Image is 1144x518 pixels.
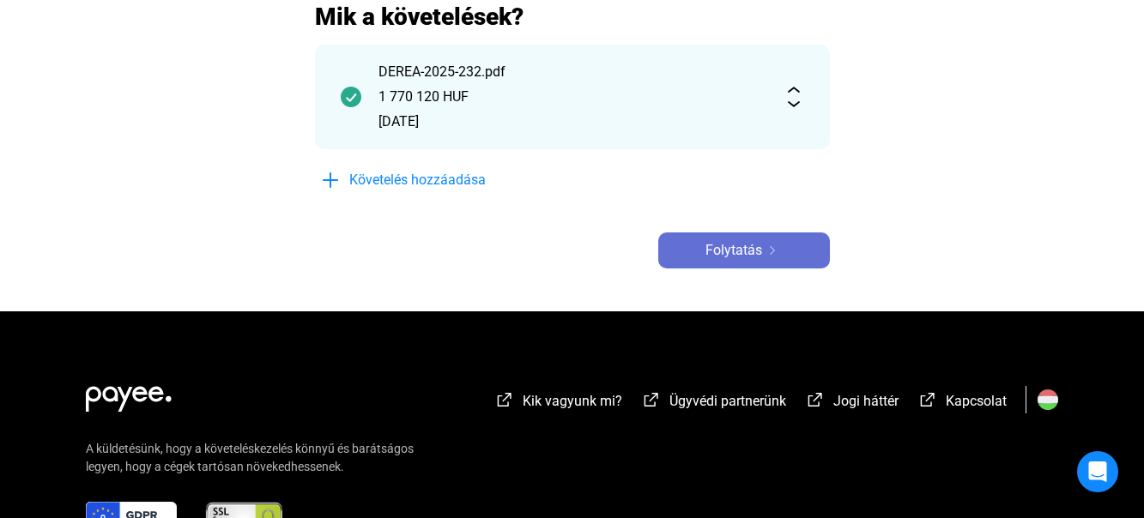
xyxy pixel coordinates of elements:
img: external-link-white [805,391,826,408]
a: external-link-whiteKapcsolat [917,395,1007,412]
img: external-link-white [917,391,938,408]
div: DEREA-2025-232.pdf [378,62,766,82]
a: external-link-whiteJogi háttér [805,395,899,412]
div: [DATE] [378,111,766,132]
img: arrow-right-white [762,246,783,255]
button: Folytatásarrow-right-white [658,232,830,268]
span: Követelés hozzáadása [349,170,486,190]
span: Kapcsolat [946,393,1007,409]
img: external-link-white [641,391,662,408]
img: expand [784,87,804,107]
span: Kik vagyunk mi? [523,393,622,409]
button: plus-blueKövetelés hozzáadása [315,162,572,198]
img: plus-blue [320,170,341,190]
a: external-link-whiteÜgyvédi partnerünk [641,395,786,412]
div: Open Intercom Messenger [1077,451,1118,492]
span: Ügyvédi partnerünk [669,393,786,409]
img: checkmark-darker-green-circle [341,87,361,107]
img: external-link-white [494,391,515,408]
img: HU.svg [1038,389,1058,410]
span: Folytatás [705,240,762,261]
img: white-payee-white-dot.svg [86,376,172,412]
div: 1 770 120 HUF [378,87,766,107]
span: Jogi háttér [833,393,899,409]
a: external-link-whiteKik vagyunk mi? [494,395,622,412]
h2: Mik a követelések? [315,2,830,32]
